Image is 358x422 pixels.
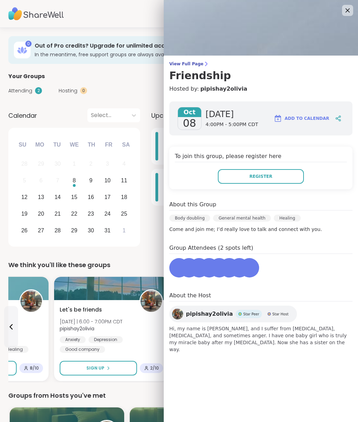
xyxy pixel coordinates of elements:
div: Sa [118,137,134,152]
span: Star Peer [243,312,259,317]
div: Choose Sunday, October 19th, 2025 [17,206,32,221]
div: Choose Monday, October 20th, 2025 [34,206,49,221]
button: Register [218,169,304,184]
div: 26 [21,226,27,235]
div: Choose Thursday, October 9th, 2025 [84,173,99,188]
div: 17 [104,192,111,202]
div: 28 [21,159,27,168]
div: Choose Sunday, October 26th, 2025 [17,223,32,238]
span: Hi, my name is [PERSON_NAME], and I suffer from [MEDICAL_DATA], [MEDICAL_DATA], and sometimes ang... [169,325,352,353]
div: Depression [88,336,123,343]
h4: About this Group [169,200,216,209]
div: 29 [71,226,77,235]
div: 3 [106,159,109,168]
a: pipishay2oliviapipishay2oliviaStar PeerStar PeerStar HostStar Host [169,306,297,322]
div: 19 [21,209,27,218]
div: Choose Friday, October 31st, 2025 [100,223,115,238]
div: Choose Saturday, October 18th, 2025 [117,190,131,205]
div: General mental health [213,215,271,222]
div: Choose Friday, October 10th, 2025 [100,173,115,188]
div: We [67,137,82,152]
div: 9 [89,176,92,185]
span: View Full Page [169,61,352,67]
div: Body doubling [169,215,210,222]
div: Su [15,137,30,152]
button: Sign Up [60,361,137,375]
span: 4:00PM - 5:00PM CDT [206,121,258,128]
div: Healing [1,346,28,353]
div: Not available Friday, October 3rd, 2025 [100,157,115,172]
div: Choose Friday, October 24th, 2025 [100,206,115,221]
div: Not available Sunday, September 28th, 2025 [17,157,32,172]
span: 8 / 10 [30,365,39,371]
div: Choose Monday, October 27th, 2025 [34,223,49,238]
div: Choose Thursday, October 16th, 2025 [84,190,99,205]
div: Choose Tuesday, October 28th, 2025 [50,223,65,238]
a: pipishay2olivia [200,85,247,93]
div: 4 [122,159,126,168]
div: Choose Wednesday, October 29th, 2025 [67,223,82,238]
img: pipishay2olivia [20,290,42,312]
h3: Friendship [169,69,352,82]
div: Th [84,137,99,152]
span: Your Groups [8,72,45,81]
div: 30 [54,159,61,168]
div: 12 [21,192,27,202]
div: 1 [122,226,126,235]
div: Choose Tuesday, October 14th, 2025 [50,190,65,205]
div: 28 [54,226,61,235]
span: 2 / 10 [150,365,159,371]
div: 10 [104,176,111,185]
div: Not available Wednesday, October 1st, 2025 [67,157,82,172]
h3: Out of Pro credits? Upgrade for unlimited access to expert-led coaching groups. [35,42,293,50]
div: 22 [71,209,77,218]
div: 14 [54,192,61,202]
h4: To join this group, please register here [175,152,347,162]
div: Choose Saturday, October 25th, 2025 [117,206,131,221]
span: Let's be friends [60,306,102,314]
img: ShareWell Logomark [274,114,282,123]
div: Not available Tuesday, October 7th, 2025 [50,173,65,188]
div: Choose Sunday, October 12th, 2025 [17,190,32,205]
span: Hosting [59,87,77,94]
div: Not available Thursday, October 2nd, 2025 [84,157,99,172]
div: 6 [40,176,43,185]
div: Choose Thursday, October 23rd, 2025 [84,206,99,221]
span: [DATE] [206,109,258,120]
span: Attending [8,87,32,94]
div: Not available Monday, September 29th, 2025 [34,157,49,172]
div: 16 [88,192,94,202]
div: 24 [104,209,111,218]
div: Not available Monday, October 6th, 2025 [34,173,49,188]
div: Healing [274,215,301,222]
h3: In the meantime, free support groups are always available. [35,51,293,58]
img: Star Host [267,312,271,316]
div: Not available Sunday, October 5th, 2025 [17,173,32,188]
button: Add to Calendar [271,110,332,127]
div: 2 [89,159,92,168]
div: 11 [121,176,127,185]
img: Star Peer [238,312,242,316]
div: 23 [88,209,94,218]
img: ShareWell Nav Logo [8,2,64,26]
div: 27 [38,226,44,235]
div: 0 [25,41,32,47]
span: Sign Up [86,365,104,371]
div: Choose Friday, October 17th, 2025 [100,190,115,205]
div: Anxiety [60,336,86,343]
div: 7 [56,176,59,185]
p: Come and join me; I’d really love to talk and connect with you. [169,226,352,233]
div: 8 [73,176,76,185]
div: 21 [54,209,61,218]
h4: About the Host [169,291,352,301]
div: Not available Tuesday, September 30th, 2025 [50,157,65,172]
span: Upcoming [151,111,183,120]
div: 2 [35,87,42,94]
div: Choose Saturday, October 11th, 2025 [117,173,131,188]
div: 13 [38,192,44,202]
div: Good company [60,346,105,353]
div: Not available Saturday, October 4th, 2025 [117,157,131,172]
h4: Hosted by: [169,85,352,93]
div: Choose Tuesday, October 21st, 2025 [50,206,65,221]
div: 30 [88,226,94,235]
